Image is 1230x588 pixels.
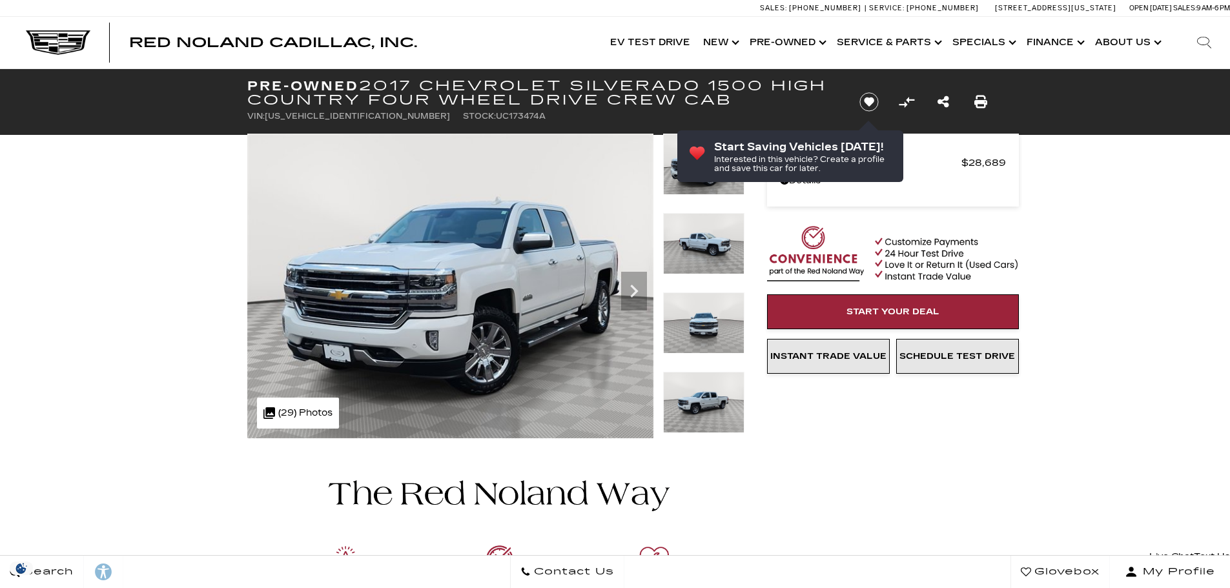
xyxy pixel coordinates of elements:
[830,17,946,68] a: Service & Parts
[865,5,982,12] a: Service: [PHONE_NUMBER]
[26,30,90,55] img: Cadillac Dark Logo with Cadillac White Text
[946,17,1020,68] a: Specials
[869,4,905,12] span: Service:
[855,92,883,112] button: Save vehicle
[780,154,1006,172] a: Red [PERSON_NAME] $28,689
[899,351,1015,361] span: Schedule Test Drive
[531,563,614,581] span: Contact Us
[1149,548,1194,566] a: Live Chat
[780,172,1006,190] a: Details
[938,93,949,111] a: Share this Pre-Owned 2017 Chevrolet Silverado 1500 High Country Four Wheel Drive Crew Cab
[663,372,744,433] img: Used 2017 Iridescent Pearl Tricoat Chevrolet High Country image 4
[247,79,838,107] h1: 2017 Chevrolet Silverado 1500 High Country Four Wheel Drive Crew Cab
[896,339,1019,374] a: Schedule Test Drive
[604,17,697,68] a: EV Test Drive
[663,134,744,195] img: Used 2017 Iridescent Pearl Tricoat Chevrolet High Country image 1
[1020,17,1089,68] a: Finance
[1010,556,1110,588] a: Glovebox
[20,563,74,581] span: Search
[463,112,496,121] span: Stock:
[995,4,1116,12] a: [STREET_ADDRESS][US_STATE]
[760,4,787,12] span: Sales:
[663,213,744,274] img: Used 2017 Iridescent Pearl Tricoat Chevrolet High Country image 2
[1129,4,1172,12] span: Open [DATE]
[697,17,743,68] a: New
[974,93,987,111] a: Print this Pre-Owned 2017 Chevrolet Silverado 1500 High Country Four Wheel Drive Crew Cab
[743,17,830,68] a: Pre-Owned
[846,307,939,317] span: Start Your Deal
[1089,17,1165,68] a: About Us
[897,92,916,112] button: Compare Vehicle
[1110,556,1230,588] button: Open user profile menu
[1194,548,1230,566] a: Text Us
[265,112,450,121] span: [US_VEHICLE_IDENTIFICATION_NUMBER]
[760,5,865,12] a: Sales: [PHONE_NUMBER]
[789,4,861,12] span: [PHONE_NUMBER]
[1138,563,1215,581] span: My Profile
[907,4,979,12] span: [PHONE_NUMBER]
[247,78,359,94] strong: Pre-Owned
[129,36,417,49] a: Red Noland Cadillac, Inc.
[1149,551,1194,562] span: Live Chat
[6,562,36,575] section: Click to Open Cookie Consent Modal
[770,351,887,361] span: Instant Trade Value
[767,294,1019,329] a: Start Your Deal
[663,292,744,354] img: Used 2017 Iridescent Pearl Tricoat Chevrolet High Country image 3
[247,112,265,121] span: VIN:
[1196,4,1230,12] span: 9 AM-6 PM
[257,398,339,429] div: (29) Photos
[510,556,624,588] a: Contact Us
[247,134,653,438] img: Used 2017 Iridescent Pearl Tricoat Chevrolet High Country image 1
[1173,4,1196,12] span: Sales:
[961,154,1006,172] span: $28,689
[1194,551,1230,562] span: Text Us
[496,112,546,121] span: UC173474A
[129,35,417,50] span: Red Noland Cadillac, Inc.
[767,339,890,374] a: Instant Trade Value
[621,272,647,310] div: Next
[6,562,36,575] img: Opt-Out Icon
[780,154,961,172] span: Red [PERSON_NAME]
[1031,563,1100,581] span: Glovebox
